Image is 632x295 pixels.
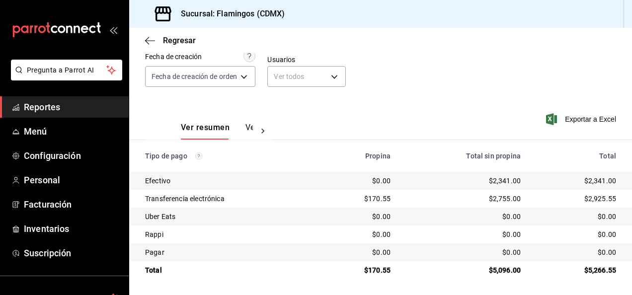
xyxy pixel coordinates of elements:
button: open_drawer_menu [109,26,117,34]
div: $0.00 [328,212,391,221]
div: Total [145,265,313,275]
div: $0.00 [537,247,616,257]
div: $0.00 [406,247,521,257]
div: Uber Eats [145,212,313,221]
div: $170.55 [328,265,391,275]
div: $2,925.55 [537,194,616,204]
div: Rappi [145,229,313,239]
svg: Los pagos realizados con Pay y otras terminales son montos brutos. [195,152,202,159]
div: $0.00 [406,212,521,221]
font: Personal [24,175,60,185]
label: Usuarios [267,56,345,63]
font: Reportes [24,102,60,112]
div: Efectivo [145,176,313,186]
div: $170.55 [328,194,391,204]
div: Ver todos [267,66,345,87]
div: Transferencia electrónica [145,194,313,204]
div: $0.00 [406,229,521,239]
font: Inventarios [24,223,69,234]
div: $5,096.00 [406,265,521,275]
div: $2,341.00 [537,176,616,186]
div: Total sin propina [406,152,521,160]
font: Suscripción [24,248,71,258]
div: $0.00 [537,212,616,221]
font: Tipo de pago [145,152,187,160]
div: Fecha de creación [145,52,202,62]
div: $0.00 [328,247,391,257]
div: Pestañas de navegación [181,123,253,140]
div: $0.00 [328,229,391,239]
font: Ver resumen [181,123,230,133]
button: Ver pagos [245,123,283,140]
div: Total [537,152,616,160]
div: Propina [328,152,391,160]
font: Menú [24,126,47,137]
button: Exportar a Excel [548,113,616,125]
button: Regresar [145,36,196,45]
h3: Sucursal: Flamingos (CDMX) [173,8,285,20]
span: Fecha de creación de orden [152,72,237,81]
div: Pagar [145,247,313,257]
div: $0.00 [328,176,391,186]
button: Pregunta a Parrot AI [11,60,122,80]
a: Pregunta a Parrot AI [7,72,122,82]
span: Regresar [163,36,196,45]
div: $0.00 [537,229,616,239]
div: $2,755.00 [406,194,521,204]
font: Configuración [24,150,81,161]
div: $2,341.00 [406,176,521,186]
font: Facturación [24,199,72,210]
font: Exportar a Excel [565,115,616,123]
div: $5,266.55 [537,265,616,275]
span: Pregunta a Parrot AI [27,65,107,75]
